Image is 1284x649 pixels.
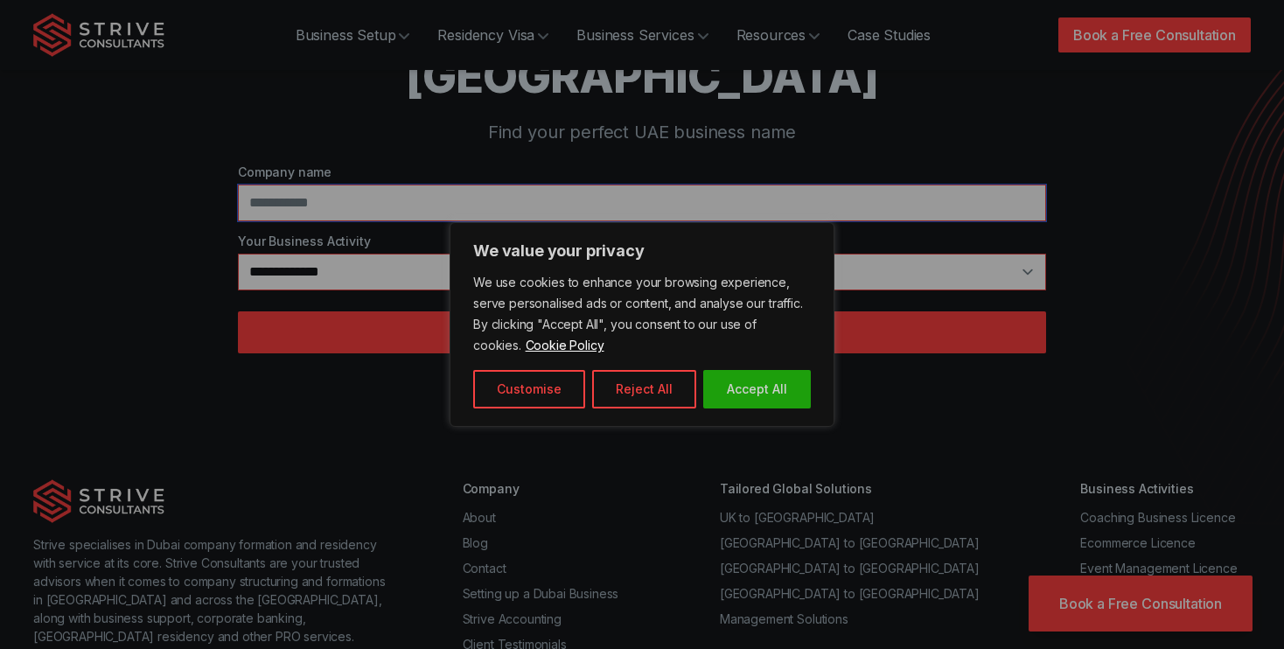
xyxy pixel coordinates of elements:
div: We value your privacy [450,222,834,427]
a: Cookie Policy [525,337,605,353]
button: Reject All [592,370,696,408]
button: Customise [473,370,585,408]
button: Accept All [703,370,811,408]
p: We use cookies to enhance your browsing experience, serve personalised ads or content, and analys... [473,272,811,356]
p: We value your privacy [473,241,811,262]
